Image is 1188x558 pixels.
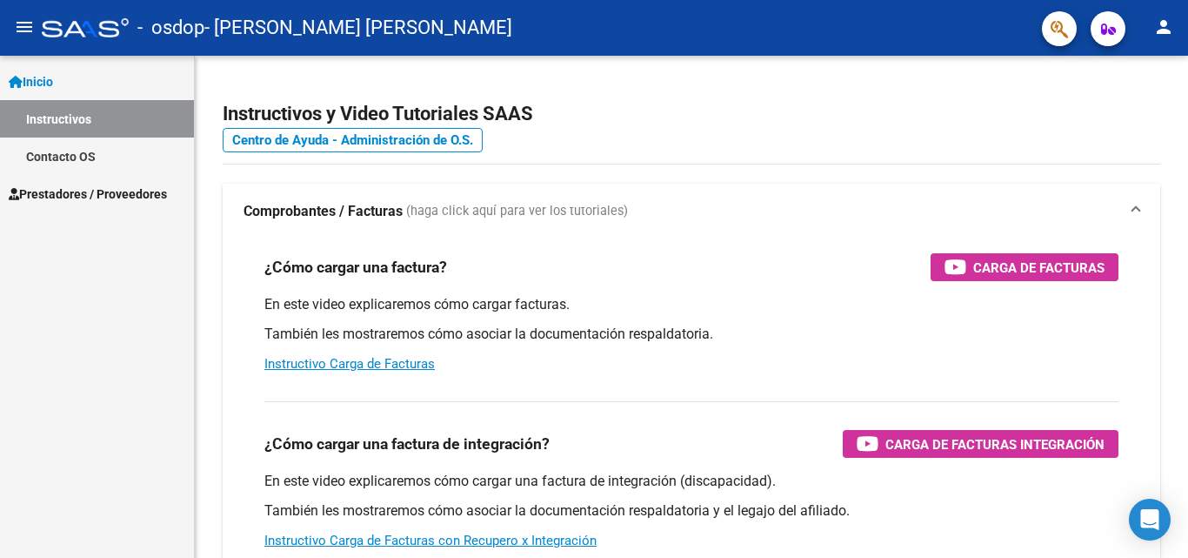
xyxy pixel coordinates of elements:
[9,72,53,91] span: Inicio
[264,325,1118,344] p: También les mostraremos cómo asociar la documentación respaldatoria.
[9,185,167,204] span: Prestadores / Proveedores
[223,97,1160,131] h2: Instructivos y Video Tutoriales SAAS
[264,501,1118,521] p: También les mostraremos cómo asociar la documentación respaldatoria y el legajo del afiliado.
[264,255,447,279] h3: ¿Cómo cargar una factura?
[1153,17,1174,37] mat-icon: person
[931,253,1118,281] button: Carga de Facturas
[1129,499,1171,541] div: Open Intercom Messenger
[264,356,435,372] a: Instructivo Carga de Facturas
[406,202,628,221] span: (haga click aquí para ver los tutoriales)
[264,472,1118,491] p: En este video explicaremos cómo cargar una factura de integración (discapacidad).
[885,434,1105,455] span: Carga de Facturas Integración
[264,295,1118,314] p: En este video explicaremos cómo cargar facturas.
[244,202,403,221] strong: Comprobantes / Facturas
[264,432,550,456] h3: ¿Cómo cargar una factura de integración?
[843,430,1118,458] button: Carga de Facturas Integración
[223,128,483,152] a: Centro de Ayuda - Administración de O.S.
[973,257,1105,279] span: Carga de Facturas
[264,533,597,548] a: Instructivo Carga de Facturas con Recupero x Integración
[137,9,204,47] span: - osdop
[204,9,512,47] span: - [PERSON_NAME] [PERSON_NAME]
[14,17,35,37] mat-icon: menu
[223,184,1160,239] mat-expansion-panel-header: Comprobantes / Facturas (haga click aquí para ver los tutoriales)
